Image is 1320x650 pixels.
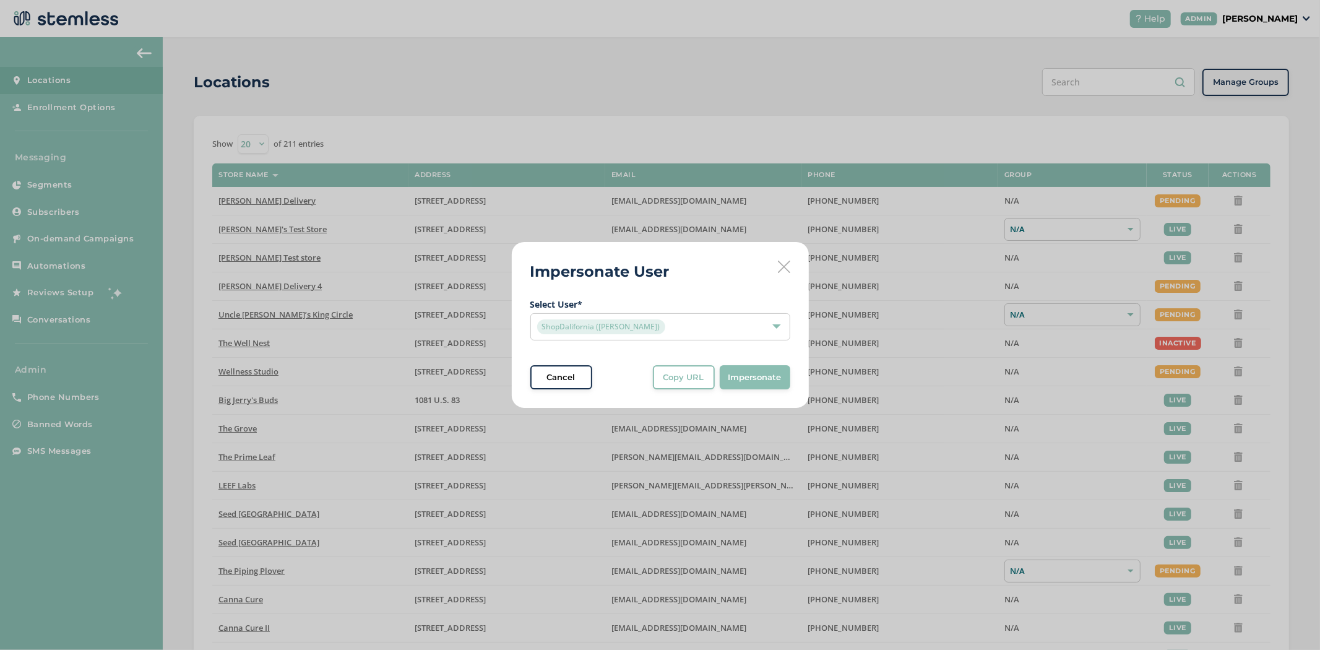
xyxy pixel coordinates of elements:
[530,365,592,390] button: Cancel
[530,298,790,311] label: Select User
[547,371,576,384] span: Cancel
[728,371,782,384] span: Impersonate
[720,365,790,390] button: Impersonate
[1258,591,1320,650] iframe: Chat Widget
[663,371,704,384] span: Copy URL
[530,261,670,283] h2: Impersonate User
[537,319,665,334] span: ShopDalifornia ([PERSON_NAME])
[653,365,715,390] button: Copy URL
